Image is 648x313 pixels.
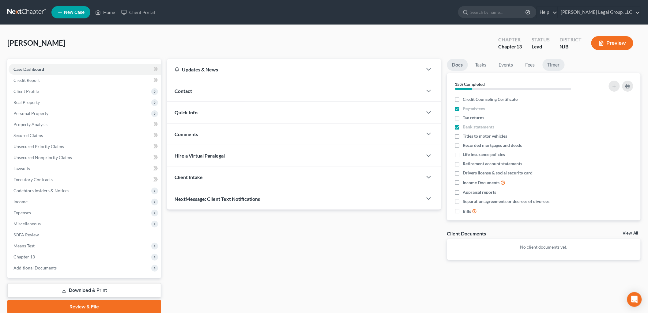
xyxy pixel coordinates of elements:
[13,166,30,171] span: Lawsuits
[13,78,40,83] span: Credit Report
[13,199,28,204] span: Income
[13,232,39,237] span: SOFA Review
[447,230,486,237] div: Client Documents
[92,7,118,18] a: Home
[521,59,540,71] a: Fees
[9,64,161,75] a: Case Dashboard
[463,189,496,195] span: Appraisal reports
[13,89,39,94] span: Client Profile
[447,59,468,71] a: Docs
[175,109,198,115] span: Quick Info
[13,122,47,127] span: Property Analysis
[175,196,260,202] span: NextMessage: Client Text Notifications
[463,124,495,130] span: Bank statements
[13,210,31,215] span: Expenses
[9,119,161,130] a: Property Analysis
[455,82,485,87] strong: 15% Completed
[463,142,522,148] span: Recorded mortgages and deeds
[13,111,48,116] span: Personal Property
[13,100,40,105] span: Real Property
[516,44,522,49] span: 13
[463,115,484,121] span: Tax returns
[7,38,65,47] span: [PERSON_NAME]
[7,283,161,298] a: Download & Print
[64,10,85,15] span: New Case
[13,243,35,248] span: Means Test
[463,180,500,186] span: Income Documents
[627,292,642,307] div: Open Intercom Messenger
[463,161,522,167] span: Retirement account statements
[175,174,203,180] span: Client Intake
[118,7,158,18] a: Client Portal
[543,59,565,71] a: Timer
[463,198,550,204] span: Separation agreements or decrees of divorces
[470,6,526,18] input: Search by name...
[13,265,57,270] span: Additional Documents
[9,75,161,86] a: Credit Report
[9,229,161,240] a: SOFA Review
[9,141,161,152] a: Unsecured Priority Claims
[13,67,44,72] span: Case Dashboard
[559,36,582,43] div: District
[463,96,518,102] span: Credit Counseling Certificate
[463,170,533,176] span: Drivers license & social security card
[13,221,41,226] span: Miscellaneous
[623,231,638,235] a: View All
[591,36,633,50] button: Preview
[532,36,550,43] div: Status
[452,244,636,250] p: No client documents yet.
[9,130,161,141] a: Secured Claims
[537,7,557,18] a: Help
[558,7,640,18] a: [PERSON_NAME] Legal Group, LLC
[463,133,507,139] span: Titles to motor vehicles
[498,43,522,50] div: Chapter
[463,151,505,158] span: Life insurance policies
[13,133,43,138] span: Secured Claims
[175,153,225,158] span: Hire a Virtual Paralegal
[498,36,522,43] div: Chapter
[532,43,550,50] div: Lead
[9,174,161,185] a: Executory Contracts
[9,163,161,174] a: Lawsuits
[175,131,198,137] span: Comments
[13,177,53,182] span: Executory Contracts
[470,59,492,71] a: Tasks
[9,152,161,163] a: Unsecured Nonpriority Claims
[175,66,415,73] div: Updates & News
[494,59,518,71] a: Events
[463,105,485,112] span: Pay advices
[13,188,69,193] span: Codebtors Insiders & Notices
[13,155,72,160] span: Unsecured Nonpriority Claims
[175,88,192,94] span: Contact
[13,254,35,259] span: Chapter 13
[13,144,64,149] span: Unsecured Priority Claims
[559,43,582,50] div: NJB
[463,208,471,214] span: Bills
